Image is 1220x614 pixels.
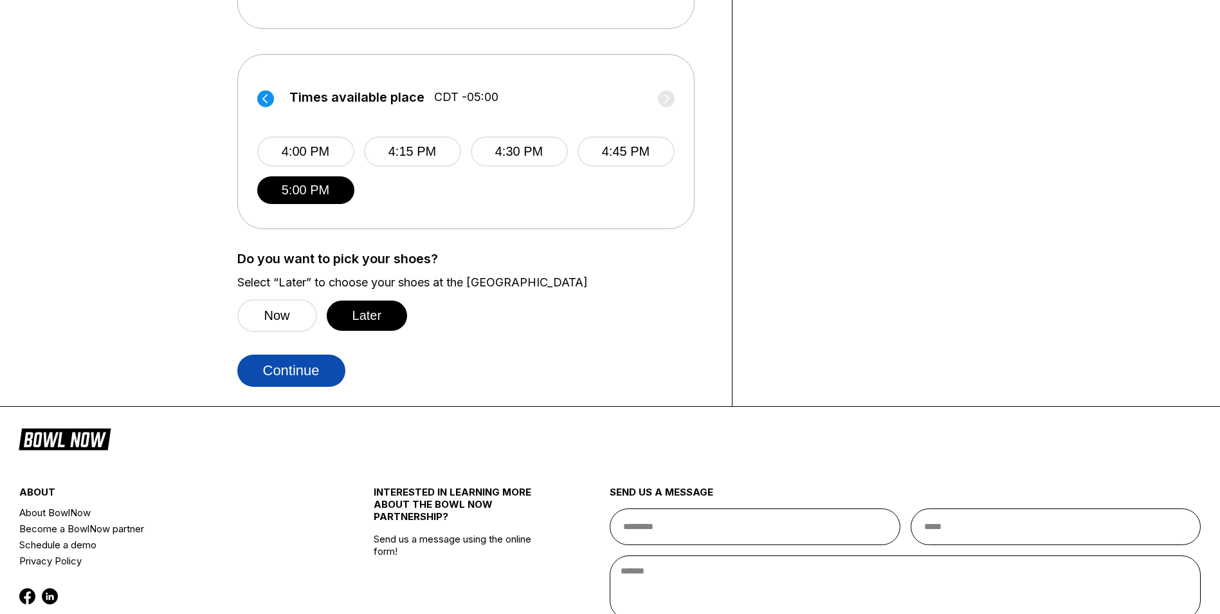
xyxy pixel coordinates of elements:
[374,486,551,533] div: INTERESTED IN LEARNING MORE ABOUT THE BOWL NOW PARTNERSHIP?
[257,136,354,167] button: 4:00 PM
[19,553,314,569] a: Privacy Policy
[364,136,461,167] button: 4:15 PM
[237,252,713,266] label: Do you want to pick your shoes?
[19,486,314,505] div: about
[578,136,675,167] button: 4:45 PM
[19,537,314,553] a: Schedule a demo
[289,90,424,104] span: Times available place
[19,521,314,537] a: Become a BowlNow partner
[327,301,408,331] button: Later
[237,275,713,290] label: Select “Later” to choose your shoes at the [GEOGRAPHIC_DATA]
[237,299,317,332] button: Now
[237,355,345,387] button: Continue
[19,505,314,521] a: About BowlNow
[434,90,498,104] span: CDT -05:00
[257,176,354,204] button: 5:00 PM
[610,486,1201,508] div: send us a message
[471,136,568,167] button: 4:30 PM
